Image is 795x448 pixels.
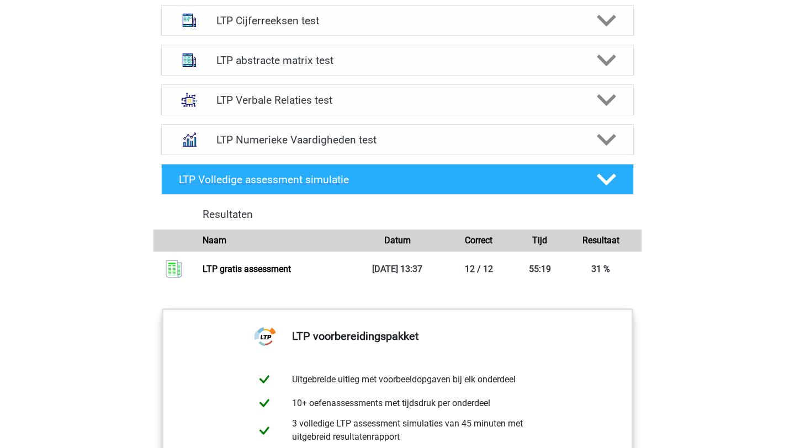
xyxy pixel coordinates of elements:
a: analogieen LTP Verbale Relaties test [157,84,638,115]
a: abstracte matrices LTP abstracte matrix test [157,45,638,76]
h4: LTP Verbale Relaties test [216,94,578,106]
h4: LTP abstracte matrix test [216,54,578,67]
a: cijferreeksen LTP Cijferreeksen test [157,5,638,36]
a: LTP gratis assessment [203,264,291,274]
img: cijferreeksen [175,6,204,35]
h4: LTP Cijferreeksen test [216,14,578,27]
div: Resultaat [560,234,642,247]
img: abstracte matrices [175,46,204,74]
div: Tijd [520,234,560,247]
div: Naam [194,234,357,247]
a: LTP Volledige assessment simulatie [157,164,638,195]
img: analogieen [175,86,204,114]
img: numeriek redeneren [175,125,204,154]
h4: LTP Numerieke Vaardigheden test [216,134,578,146]
h4: Resultaten [203,208,633,221]
a: numeriek redeneren LTP Numerieke Vaardigheden test [157,124,638,155]
div: Correct [438,234,520,247]
div: Datum [357,234,438,247]
h4: LTP Volledige assessment simulatie [179,173,579,186]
